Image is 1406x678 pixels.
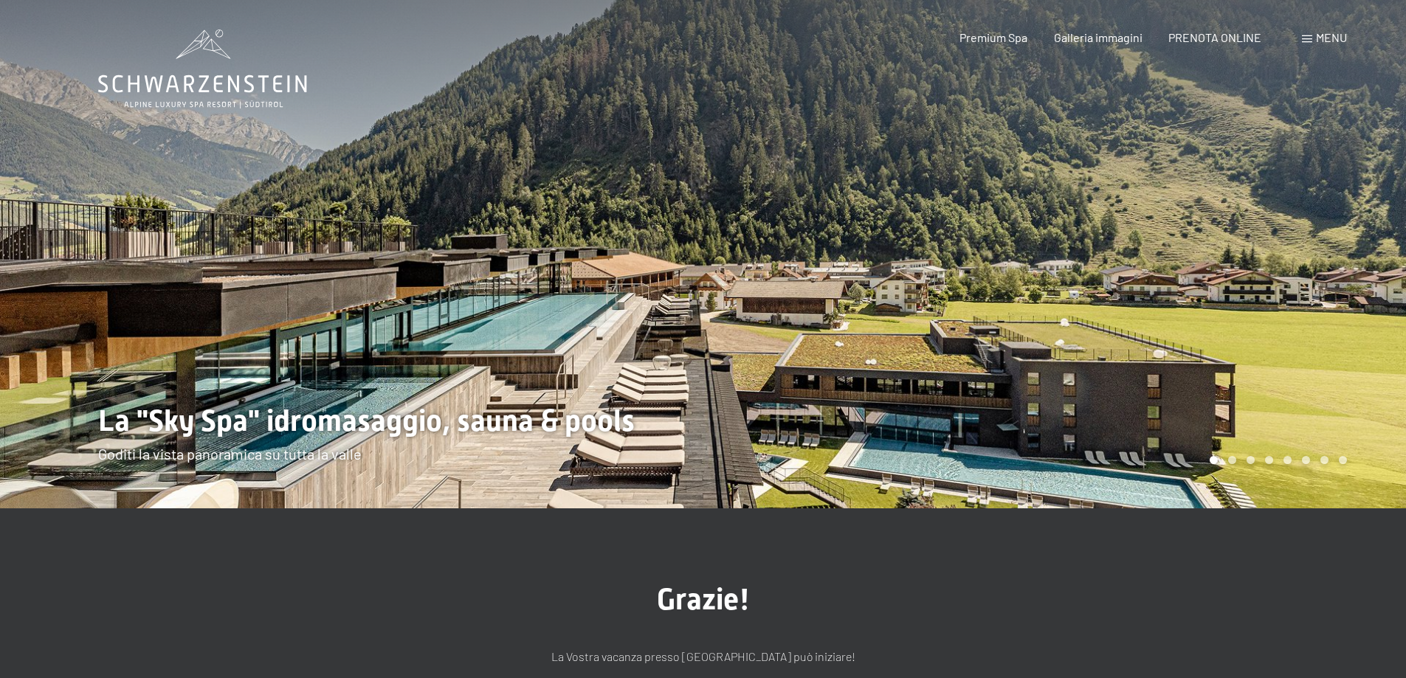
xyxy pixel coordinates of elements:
div: Carousel Page 8 [1339,456,1347,464]
div: Carousel Page 3 [1247,456,1255,464]
div: Carousel Page 1 (Current Slide) [1210,456,1218,464]
a: Galleria immagini [1054,30,1143,44]
div: Carousel Page 5 [1283,456,1292,464]
a: PRENOTA ONLINE [1168,30,1261,44]
div: Carousel Page 4 [1265,456,1273,464]
div: Carousel Pagination [1205,456,1347,464]
span: Menu [1316,30,1347,44]
a: Premium Spa [959,30,1027,44]
span: Grazie! [657,582,750,617]
div: Carousel Page 2 [1228,456,1236,464]
p: La Vostra vacanza presso [GEOGRAPHIC_DATA] può iniziare! [334,647,1072,666]
div: Carousel Page 7 [1320,456,1329,464]
div: Carousel Page 6 [1302,456,1310,464]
